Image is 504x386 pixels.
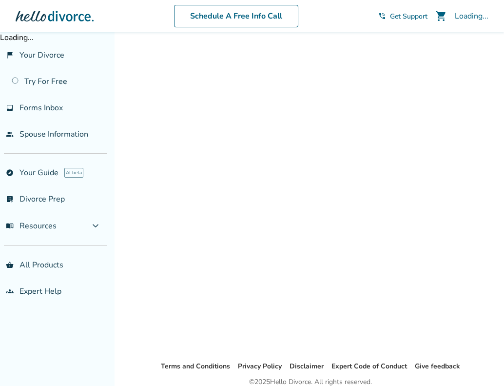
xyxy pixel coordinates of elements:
[290,361,324,372] li: Disclaimer
[6,195,14,203] span: list_alt_check
[174,5,298,27] a: Schedule A Free Info Call
[238,362,282,371] a: Privacy Policy
[6,169,14,177] span: explore
[6,51,14,59] span: flag_2
[161,362,230,371] a: Terms and Conditions
[6,287,14,295] span: groups
[6,104,14,112] span: inbox
[331,362,407,371] a: Expert Code of Conduct
[435,10,447,22] span: shopping_cart
[6,221,57,231] span: Resources
[390,12,427,21] span: Get Support
[90,220,101,232] span: expand_more
[64,168,83,178] span: AI beta
[378,12,427,21] a: phone_in_talkGet Support
[6,130,14,138] span: people
[19,102,63,113] span: Forms Inbox
[6,261,14,269] span: shopping_basket
[378,12,386,20] span: phone_in_talk
[455,11,488,21] div: Loading...
[6,222,14,230] span: menu_book
[415,361,460,372] li: Give feedback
